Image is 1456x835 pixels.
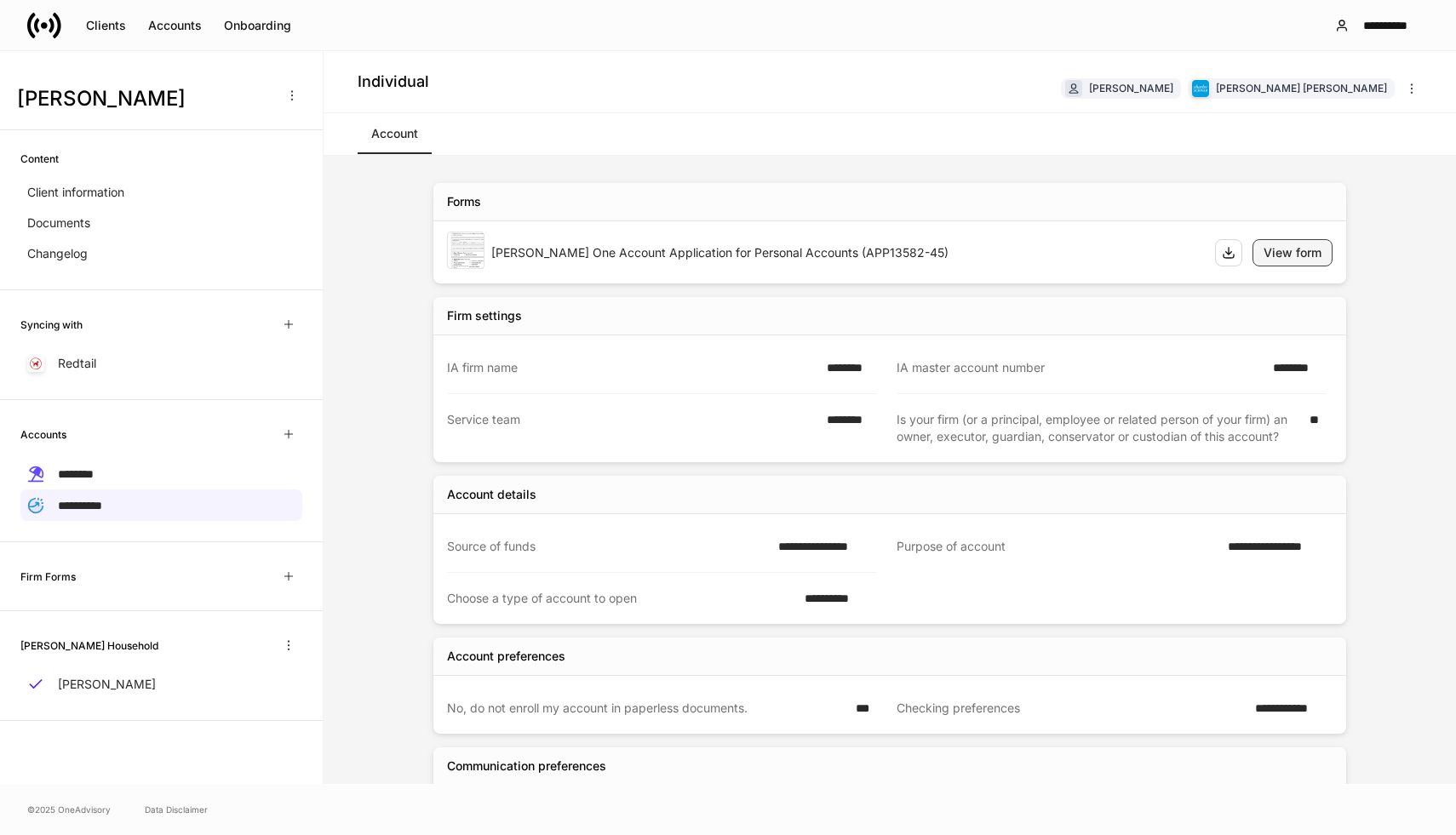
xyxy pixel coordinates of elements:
p: [PERSON_NAME] [58,676,156,693]
a: Changelog [20,238,302,269]
div: [PERSON_NAME] [PERSON_NAME] [1216,80,1387,96]
div: [PERSON_NAME] One Account Application for Personal Accounts (APP13582-45) [491,244,1201,261]
div: Account preferences [447,648,565,665]
a: Redtail [20,348,302,379]
a: Account [358,113,432,154]
a: [PERSON_NAME] [20,669,302,700]
div: IA firm name [447,359,817,376]
div: Choose a type of account to open [447,590,794,607]
div: Clients [86,17,126,34]
a: Data Disclaimer [145,803,208,816]
div: View form [1264,244,1321,261]
div: Service team [447,411,817,445]
h6: Content [20,151,59,167]
h4: Individual [358,71,429,92]
img: charles-schwab-BFYFdbvS.png [1192,80,1209,97]
button: View form [1253,239,1333,266]
p: Documents [27,214,90,232]
div: [PERSON_NAME] [1089,80,1173,96]
div: Firm settings [447,307,522,324]
div: Account details [447,486,536,503]
button: Onboarding [213,12,302,39]
h6: [PERSON_NAME] Household [20,638,158,654]
div: Checking preferences [897,700,1245,717]
h6: Accounts [20,426,66,443]
p: Redtail [58,355,96,372]
p: Client information [27,184,124,201]
div: IA master account number [897,359,1263,376]
div: Forms [447,193,481,210]
h6: Syncing with [20,317,83,333]
div: Is your firm (or a principal, employee or related person of your firm) an owner, executor, guardi... [897,411,1299,445]
a: Client information [20,177,302,208]
h3: [PERSON_NAME] [17,85,272,112]
div: Communication preferences [447,758,606,775]
div: Purpose of account [897,538,1218,556]
div: No, do not enroll my account in paperless documents. [447,700,846,717]
div: Onboarding [224,17,291,34]
button: Clients [75,12,137,39]
a: Documents [20,208,302,238]
p: Changelog [27,245,88,262]
h6: Firm Forms [20,569,76,585]
div: Source of funds [447,538,768,555]
button: Accounts [137,12,213,39]
div: Accounts [148,17,202,34]
span: © 2025 OneAdvisory [27,803,111,816]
